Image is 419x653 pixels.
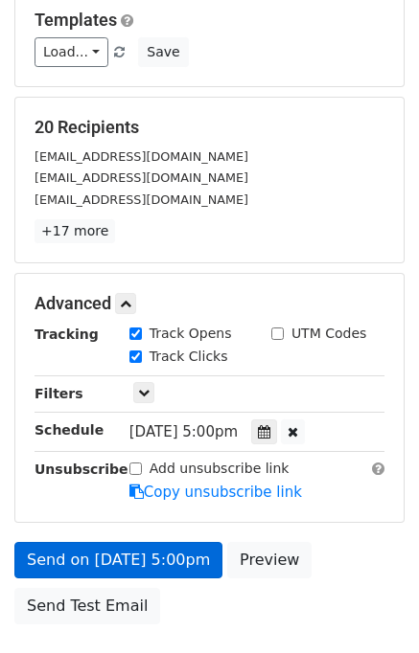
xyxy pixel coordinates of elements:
small: [EMAIL_ADDRESS][DOMAIN_NAME] [35,149,248,164]
a: Templates [35,10,117,30]
button: Save [138,37,188,67]
a: Load... [35,37,108,67]
a: +17 more [35,219,115,243]
h5: Advanced [35,293,384,314]
a: Preview [227,542,312,578]
strong: Schedule [35,422,104,438]
label: UTM Codes [291,324,366,344]
label: Track Clicks [150,347,228,367]
strong: Filters [35,386,83,401]
span: [DATE] 5:00pm [129,423,238,440]
small: [EMAIL_ADDRESS][DOMAIN_NAME] [35,192,248,207]
strong: Unsubscribe [35,462,128,477]
a: Send Test Email [14,588,160,624]
small: [EMAIL_ADDRESS][DOMAIN_NAME] [35,170,248,185]
label: Add unsubscribe link [150,459,290,479]
a: Copy unsubscribe link [129,484,302,501]
h5: 20 Recipients [35,117,384,138]
label: Track Opens [150,324,232,344]
strong: Tracking [35,326,99,342]
iframe: Chat Widget [323,561,419,653]
a: Send on [DATE] 5:00pm [14,542,222,578]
